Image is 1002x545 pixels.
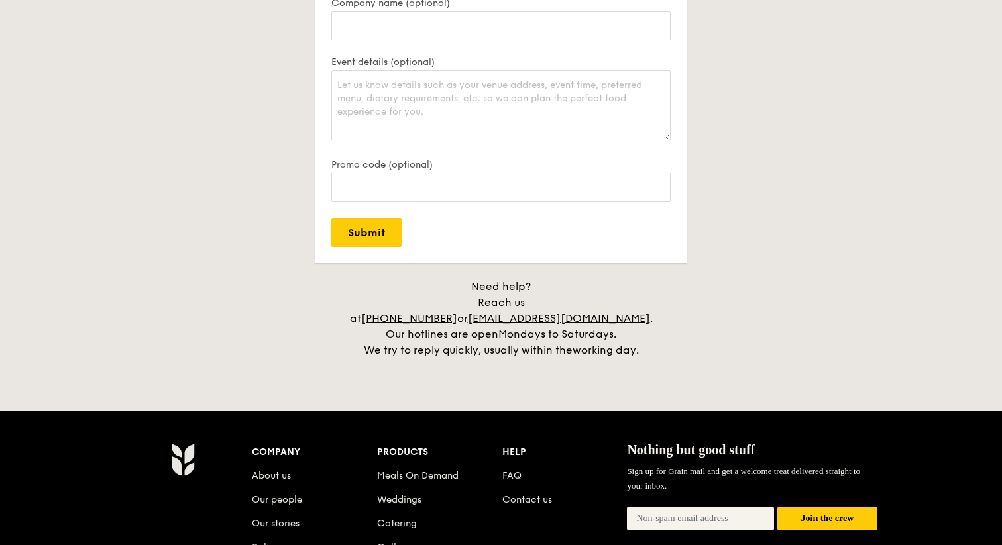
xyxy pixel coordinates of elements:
[573,344,639,356] span: working day.
[627,507,774,530] input: Non-spam email address
[331,218,402,247] input: Submit
[627,442,755,457] span: Nothing but good stuff
[498,328,616,340] span: Mondays to Saturdays.
[777,507,877,531] button: Join the crew
[377,518,417,529] a: Catering
[171,443,194,476] img: AYc88T3wAAAABJRU5ErkJggg==
[627,466,860,491] span: Sign up for Grain mail and get a welcome treat delivered straight to your inbox.
[377,470,459,481] a: Meals On Demand
[252,494,302,505] a: Our people
[361,312,457,324] a: [PHONE_NUMBER]
[252,470,291,481] a: About us
[331,56,671,68] label: Event details (optional)
[335,279,667,358] div: Need help? Reach us at or . Our hotlines are open We try to reply quickly, usually within the
[502,443,628,462] div: Help
[252,518,300,529] a: Our stories
[502,494,552,505] a: Contact us
[331,159,671,170] label: Promo code (optional)
[252,443,377,462] div: Company
[331,70,671,140] textarea: Let us know details such as your venue address, event time, preferred menu, dietary requirements,...
[468,312,650,324] a: [EMAIL_ADDRESS][DOMAIN_NAME]
[377,494,421,505] a: Weddings
[377,443,502,462] div: Products
[502,470,522,481] a: FAQ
